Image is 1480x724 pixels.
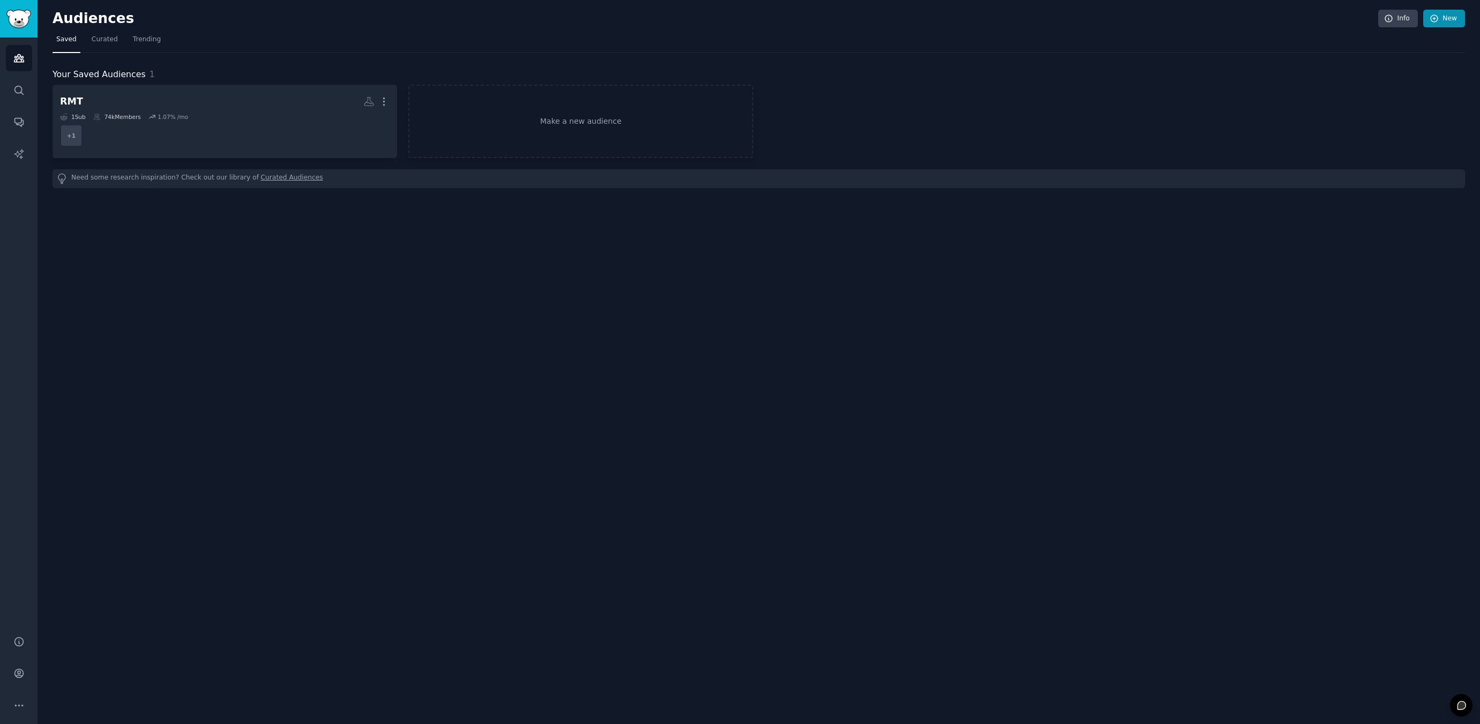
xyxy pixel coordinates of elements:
div: 1 Sub [60,113,86,121]
span: Trending [133,35,161,44]
div: 1.07 % /mo [158,113,188,121]
span: Curated [92,35,118,44]
a: Info [1378,10,1418,28]
div: RMT [60,95,83,108]
div: + 1 [60,124,83,147]
a: New [1423,10,1465,28]
a: Curated [88,31,122,53]
a: RMT1Sub74kMembers1.07% /mo+1 [53,85,397,158]
h2: Audiences [53,10,1378,27]
a: Trending [129,31,165,53]
span: Your Saved Audiences [53,68,146,81]
a: Curated Audiences [261,173,323,184]
div: Need some research inspiration? Check out our library of [53,169,1465,188]
span: 1 [150,69,155,79]
img: GummySearch logo [6,10,31,28]
a: Make a new audience [408,85,753,158]
span: Saved [56,35,77,44]
div: 74k Members [93,113,141,121]
a: Saved [53,31,80,53]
